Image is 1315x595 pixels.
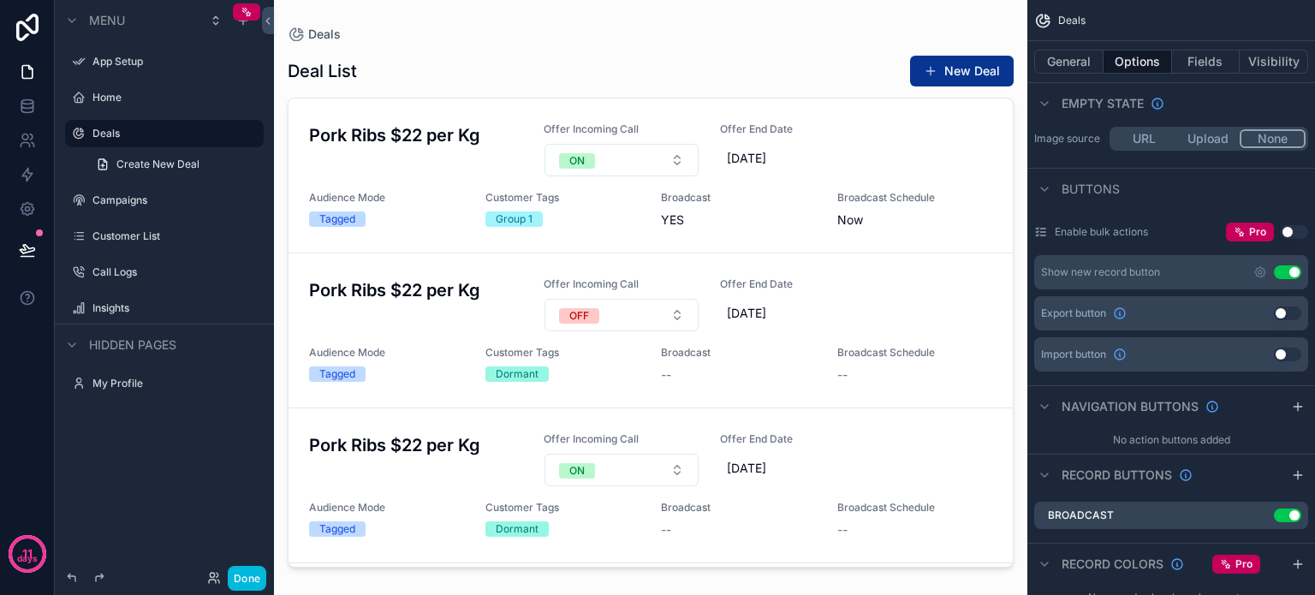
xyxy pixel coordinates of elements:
label: App Setup [92,55,253,68]
span: Create New Deal [116,158,199,171]
span: Hidden pages [89,336,176,354]
label: Broadcast [1048,509,1114,522]
span: Export button [1041,306,1106,320]
label: Home [92,91,253,104]
span: Record colors [1062,556,1163,573]
span: Pro [1235,557,1253,571]
label: Customer List [92,229,253,243]
p: 11 [22,545,33,562]
button: Upload [1176,129,1241,148]
label: My Profile [92,377,253,390]
button: URL [1112,129,1176,148]
span: Buttons [1062,181,1120,198]
span: Deals [1058,14,1086,27]
span: Record buttons [1062,467,1172,484]
label: Deals [92,127,253,140]
label: Enable bulk actions [1055,225,1148,239]
button: Visibility [1240,50,1308,74]
button: Done [228,566,266,591]
span: Empty state [1062,95,1144,112]
button: Fields [1172,50,1241,74]
div: No action buttons added [1027,426,1315,454]
label: Campaigns [92,193,253,207]
div: Show new record button [1041,265,1160,279]
span: Import button [1041,348,1106,361]
label: Image source [1034,132,1103,146]
a: Create New Deal [86,151,264,178]
span: Pro [1249,225,1266,239]
label: Call Logs [92,265,253,279]
span: Navigation buttons [1062,398,1199,415]
button: Options [1104,50,1172,74]
button: None [1240,129,1306,148]
span: Menu [89,12,125,29]
label: Insights [92,301,253,315]
p: days [17,552,38,566]
button: General [1034,50,1104,74]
